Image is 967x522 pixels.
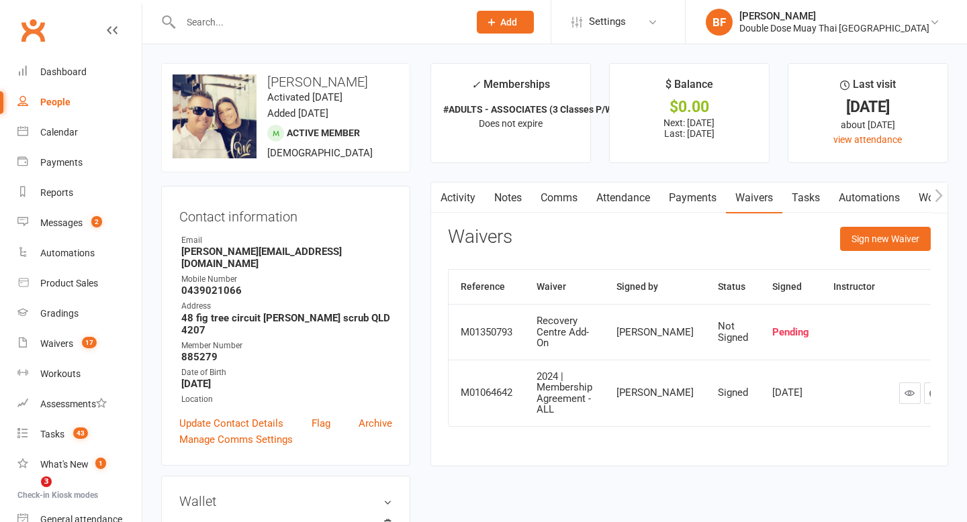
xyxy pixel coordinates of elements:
[40,399,107,409] div: Assessments
[17,419,142,450] a: Tasks 43
[587,182,659,213] a: Attendance
[772,387,809,399] div: [DATE]
[17,57,142,87] a: Dashboard
[16,13,50,47] a: Clubworx
[40,248,95,258] div: Automations
[267,91,342,103] time: Activated [DATE]
[181,393,392,406] div: Location
[40,308,79,319] div: Gradings
[179,415,283,431] a: Update Contact Details
[821,270,887,304] th: Instructor
[73,427,88,439] span: 43
[40,368,81,379] div: Workouts
[181,312,392,336] strong: 48 fig tree circuit [PERSON_NAME] scrub QLD 4207
[622,117,757,139] p: Next: [DATE] Last: [DATE]
[179,204,392,224] h3: Contact information
[604,270,706,304] th: Signed by
[91,216,102,227] span: 2
[40,459,89,470] div: What's New
[181,246,392,270] strong: [PERSON_NAME][EMAIL_ADDRESS][DOMAIN_NAME]
[706,270,760,304] th: Status
[40,127,78,138] div: Calendar
[616,387,694,399] div: [PERSON_NAME]
[471,76,550,101] div: Memberships
[477,11,534,34] button: Add
[40,338,73,349] div: Waivers
[537,315,592,349] div: Recovery Centre Add-On
[800,117,935,132] div: about [DATE]
[17,208,142,238] a: Messages 2
[782,182,829,213] a: Tasks
[312,415,330,431] a: Flag
[622,100,757,114] div: $0.00
[718,387,748,399] div: Signed
[485,182,531,213] a: Notes
[17,389,142,419] a: Assessments
[17,178,142,208] a: Reports
[179,431,293,448] a: Manage Comms Settings
[17,87,142,117] a: People
[706,9,733,36] div: BF
[177,13,459,32] input: Search...
[95,458,106,469] span: 1
[443,104,651,115] strong: #ADULTS - ASSOCIATES (3 Classes P/Wk) - WE...
[181,273,392,286] div: Mobile Number
[40,217,83,228] div: Messages
[840,227,931,251] button: Sign new Waiver
[739,10,929,22] div: [PERSON_NAME]
[173,74,399,89] h3: [PERSON_NAME]
[267,107,328,119] time: Added [DATE]
[772,327,809,338] div: Pending
[40,66,87,77] div: Dashboard
[471,79,480,91] i: ✓
[13,476,46,509] iframe: Intercom live chat
[40,157,83,168] div: Payments
[181,234,392,247] div: Email
[17,148,142,178] a: Payments
[17,299,142,329] a: Gradings
[718,321,748,343] div: Not Signed
[179,494,392,509] h3: Wallet
[173,74,257,158] img: image1725310827.png
[589,7,626,37] span: Settings
[17,238,142,268] a: Automations
[17,359,142,389] a: Workouts
[181,351,392,363] strong: 885279
[267,147,373,159] span: [DEMOGRAPHIC_DATA]
[665,76,713,100] div: $ Balance
[17,329,142,359] a: Waivers 17
[181,378,392,390] strong: [DATE]
[181,284,392,297] strong: 0439021066
[448,227,512,248] h3: Waivers
[181,300,392,313] div: Address
[479,118,543,129] span: Does not expire
[833,134,902,145] a: view attendance
[537,371,592,415] div: 2024 | Membership Agreement - ALL
[287,127,360,138] span: Active member
[726,182,782,213] a: Waivers
[359,415,392,431] a: Archive
[40,429,64,439] div: Tasks
[524,270,604,304] th: Waiver
[40,187,73,198] div: Reports
[760,270,821,304] th: Signed
[659,182,726,213] a: Payments
[461,327,512,338] div: M01350793
[181,340,392,352] div: Member Number
[17,117,142,148] a: Calendar
[40,97,71,107] div: People
[41,476,52,487] span: 3
[181,366,392,379] div: Date of Birth
[829,182,909,213] a: Automations
[17,450,142,480] a: What's New1
[17,268,142,299] a: Product Sales
[82,337,97,348] span: 17
[461,387,512,399] div: M01064642
[40,278,98,289] div: Product Sales
[800,100,935,114] div: [DATE]
[431,182,485,213] a: Activity
[531,182,587,213] a: Comms
[739,22,929,34] div: Double Dose Muay Thai [GEOGRAPHIC_DATA]
[616,327,694,338] div: [PERSON_NAME]
[449,270,524,304] th: Reference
